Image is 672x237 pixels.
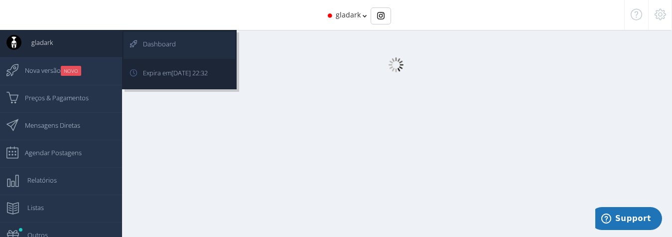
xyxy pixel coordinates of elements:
span: Mensagens Diretas [15,113,80,138]
span: Expira em [133,60,208,85]
span: Listas [17,195,44,220]
span: gladark [336,10,361,19]
span: gladark [21,30,53,55]
img: User Image [6,35,21,50]
img: Instagram_simple_icon.svg [377,12,385,19]
img: loader.gif [389,57,403,72]
span: Dashboard [133,31,176,56]
span: Preços & Pagamentos [15,85,89,110]
span: [DATE] 22:32 [171,68,208,77]
span: Agendar Postagens [15,140,82,165]
span: Relatórios [17,168,57,193]
small: NOVO [61,66,81,76]
iframe: Opens a widget where you can find more information [595,207,662,232]
div: Basic example [371,7,391,24]
span: Nova versão [15,58,81,83]
a: Dashboard [124,31,235,59]
a: Expira em[DATE] 22:32 [124,60,235,88]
